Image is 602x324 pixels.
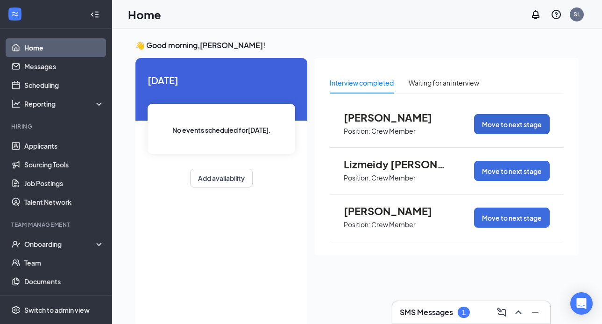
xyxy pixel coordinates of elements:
[11,122,102,130] div: Hiring
[344,127,370,136] p: Position:
[371,220,416,229] p: Crew Member
[24,38,104,57] a: Home
[344,111,446,123] span: [PERSON_NAME]
[24,239,96,249] div: Onboarding
[24,137,104,155] a: Applicants
[400,307,453,317] h3: SMS Messages
[24,57,104,76] a: Messages
[344,220,370,229] p: Position:
[90,10,99,19] svg: Collapse
[148,73,295,87] span: [DATE]
[128,7,161,22] h1: Home
[344,158,446,170] span: Lizmeidy [PERSON_NAME]
[24,272,104,291] a: Documents
[10,9,20,19] svg: WorkstreamLogo
[135,40,579,50] h3: 👋 Good morning, [PERSON_NAME] !
[24,99,105,108] div: Reporting
[172,125,271,135] span: No events scheduled for [DATE] .
[24,253,104,272] a: Team
[409,78,479,88] div: Waiting for an interview
[11,305,21,315] svg: Settings
[24,305,90,315] div: Switch to admin view
[496,307,507,318] svg: ComposeMessage
[530,307,541,318] svg: Minimize
[344,173,370,182] p: Position:
[190,169,253,187] button: Add availability
[528,305,543,320] button: Minimize
[494,305,509,320] button: ComposeMessage
[330,78,394,88] div: Interview completed
[24,76,104,94] a: Scheduling
[474,114,550,134] button: Move to next stage
[371,173,416,182] p: Crew Member
[462,309,466,317] div: 1
[474,208,550,228] button: Move to next stage
[24,155,104,174] a: Sourcing Tools
[24,193,104,211] a: Talent Network
[551,9,562,20] svg: QuestionInfo
[11,99,21,108] svg: Analysis
[530,9,541,20] svg: Notifications
[511,305,526,320] button: ChevronUp
[11,221,102,229] div: Team Management
[371,127,416,136] p: Crew Member
[344,205,446,217] span: [PERSON_NAME]
[11,239,21,249] svg: UserCheck
[474,161,550,181] button: Move to next stage
[513,307,524,318] svg: ChevronUp
[570,292,593,315] div: Open Intercom Messenger
[24,174,104,193] a: Job Postings
[24,291,104,310] a: Surveys
[574,10,580,18] div: SL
